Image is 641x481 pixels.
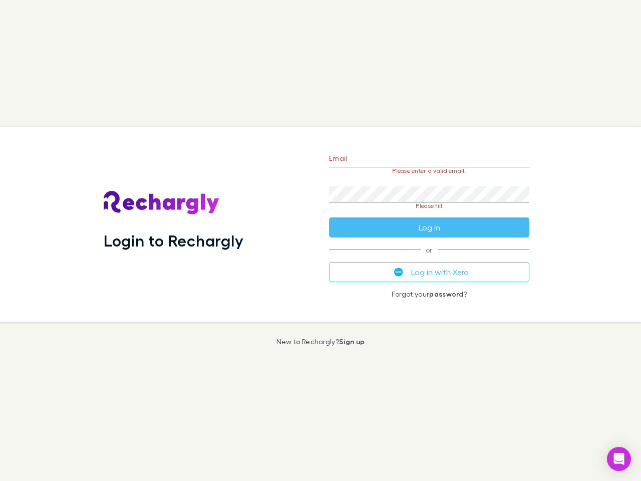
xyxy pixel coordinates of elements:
img: Rechargly's Logo [104,191,220,215]
span: or [329,250,529,250]
p: Forgot your ? [329,290,529,298]
p: Please enter a valid email. [329,167,529,174]
button: Log in with Xero [329,262,529,282]
a: password [429,290,463,298]
p: Please fill [329,202,529,209]
a: Sign up [339,337,365,346]
button: Log in [329,217,529,237]
img: Xero's logo [394,268,403,277]
h1: Login to Rechargly [104,231,243,250]
div: Open Intercom Messenger [607,447,631,471]
p: New to Rechargly? [276,338,365,346]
